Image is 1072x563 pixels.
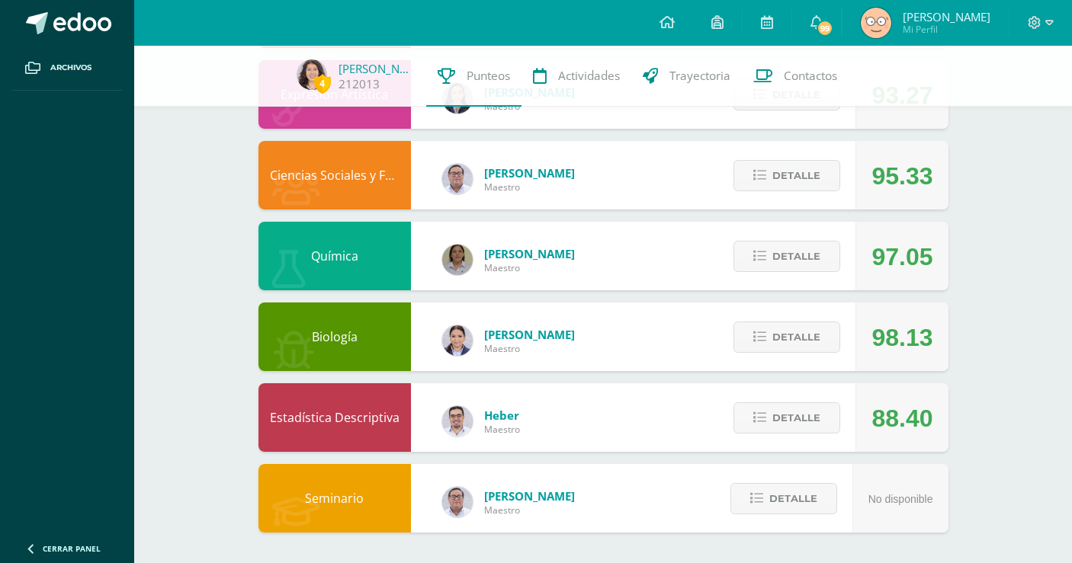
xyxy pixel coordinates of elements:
div: 88.40 [871,384,932,453]
div: Biología [258,302,411,371]
span: Detalle [769,485,817,513]
a: [PERSON_NAME] [339,61,415,76]
a: Punteos [426,46,522,107]
span: Maestro [484,181,575,194]
img: 3af43c4f3931345fadf8ce10480f33e2.png [442,245,473,275]
span: Detalle [772,323,820,351]
span: Maestro [484,342,575,355]
span: Contactos [784,68,837,84]
div: 98.13 [871,303,932,372]
div: Seminario [258,464,411,533]
button: Detalle [733,241,840,272]
a: 212013 [339,76,380,92]
span: Detalle [772,242,820,270]
span: [PERSON_NAME] [484,488,575,504]
span: Detalle [772,162,820,190]
span: [PERSON_NAME] [484,327,575,342]
span: Maestro [484,504,575,517]
button: Detalle [733,160,840,191]
span: Maestro [484,423,520,436]
img: 5778bd7e28cf89dedf9ffa8080fc1cd8.png [442,164,473,194]
span: Cerrar panel [43,543,101,554]
a: Archivos [12,46,122,91]
button: Detalle [733,402,840,433]
span: [PERSON_NAME] [903,9,990,24]
span: No disponible [868,493,933,505]
img: 5778bd7e28cf89dedf9ffa8080fc1cd8.png [442,487,473,517]
button: Detalle [733,321,840,353]
div: Química [258,222,411,290]
span: Heber [484,408,520,423]
span: Trayectoria [669,68,730,84]
div: Estadística Descriptiva [258,383,411,452]
span: Maestro [484,261,575,274]
span: [PERSON_NAME] [484,165,575,181]
img: d16b1e7981894d42e67b8a02ca8f59c5.png [861,8,891,38]
img: 855b3dd62270c154f2b859b7888d8297.png [442,325,473,356]
span: Archivos [50,62,91,74]
div: 95.33 [871,142,932,210]
span: Detalle [772,404,820,432]
span: 99 [817,20,833,37]
button: Detalle [730,483,837,514]
img: 54231652241166600daeb3395b4f1510.png [442,406,473,437]
a: Trayectoria [631,46,742,107]
span: Mi Perfil [903,23,990,36]
span: [PERSON_NAME] [484,246,575,261]
img: cd821919ff7692dfa18a87eb32455e8d.png [297,59,327,90]
a: Actividades [522,46,631,107]
span: Punteos [467,68,510,84]
div: 97.05 [871,222,932,291]
div: Ciencias Sociales y Formación Ciudadana 5 [258,141,411,210]
span: 4 [314,74,331,93]
a: Contactos [742,46,849,107]
span: Actividades [558,68,620,84]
